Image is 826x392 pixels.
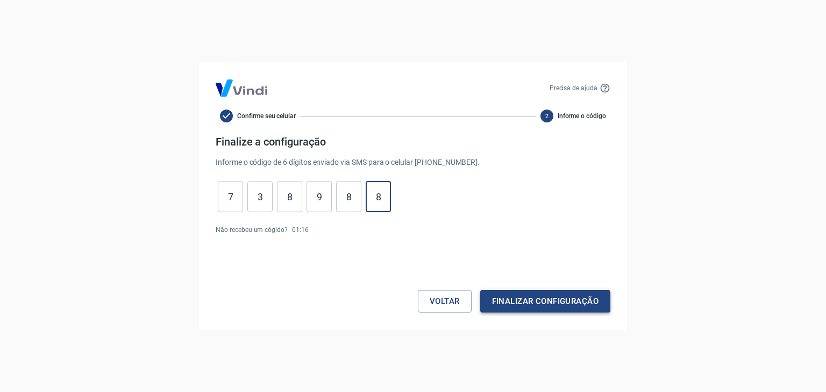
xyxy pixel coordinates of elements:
span: Informe o código [558,111,606,121]
p: 01 : 16 [292,225,309,235]
p: Precisa de ajuda [550,83,597,93]
p: Informe o código de 6 dígitos enviado via SMS para o celular [PHONE_NUMBER] . [216,157,610,168]
h4: Finalize a configuração [216,135,610,148]
img: Logo Vind [216,79,267,97]
button: Voltar [418,290,472,313]
button: Finalizar configuração [480,290,610,313]
span: Confirme seu celular [237,111,296,121]
text: 2 [545,113,549,120]
p: Não recebeu um cógido? [216,225,288,235]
